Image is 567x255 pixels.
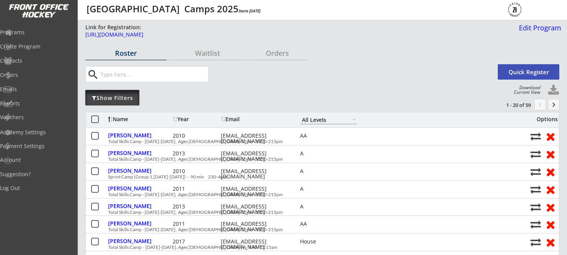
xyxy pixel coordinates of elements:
div: AA [300,221,357,227]
div: [URL][DOMAIN_NAME] [85,32,473,37]
div: Name [108,117,171,122]
button: keyboard_arrow_right [548,99,559,110]
button: search [87,68,99,81]
div: Total Skills Camp - [DATE]-[DATE], Ages [DEMOGRAPHIC_DATA] yrs 830 -11:15am [108,245,526,250]
div: [PERSON_NAME] [108,203,171,209]
button: Remove from roster (no refund) [543,201,557,213]
button: Quick Register [498,64,559,80]
div: [EMAIL_ADDRESS][DOMAIN_NAME] [221,186,290,197]
div: Options [530,117,558,122]
div: AA [300,133,357,138]
div: House [300,239,357,244]
button: Move player [530,131,541,142]
div: A [300,186,357,192]
button: chevron_left [534,99,546,110]
div: 2011 [173,186,219,192]
button: Move player [530,149,541,159]
button: Remove from roster (no refund) [543,236,557,248]
div: A [300,204,357,209]
div: [EMAIL_ADDRESS][DOMAIN_NAME] [221,168,290,179]
div: A [300,151,357,156]
div: 1 - 20 of 59 [491,102,531,108]
div: Show Filters [85,94,139,102]
div: 2013 [173,151,219,156]
div: 2011 [173,221,219,227]
div: [PERSON_NAME] [108,150,171,156]
button: Move player [530,167,541,177]
div: [PERSON_NAME] [108,238,171,244]
button: Remove from roster (no refund) [543,183,557,195]
div: Orders [248,50,307,57]
div: Edit Program [516,24,561,31]
button: Move player [530,184,541,195]
div: [EMAIL_ADDRESS][DOMAIN_NAME] [221,221,290,232]
button: Remove from roster (no refund) [543,166,557,178]
div: 2010 [173,133,219,138]
div: Total Skills Camp - [DATE]-[DATE], Ages [DEMOGRAPHIC_DATA]-15yrs 1130-215pm [108,157,526,162]
div: [EMAIL_ADDRESS][DOMAIN_NAME] [221,151,290,162]
button: Move player [530,202,541,212]
a: [URL][DOMAIN_NAME] [85,32,473,42]
a: Edit Program [516,24,561,38]
button: Remove from roster (no refund) [543,218,557,230]
div: [PERSON_NAME] [108,168,171,173]
div: [EMAIL_ADDRESS][DOMAIN_NAME] [221,239,290,250]
div: Sprint Camp (Group 1,[DATE]-[DATE]) - 90 min 230-4pm [108,175,526,179]
div: Total Skills Camp - [DATE]-[DATE], Ages [DEMOGRAPHIC_DATA]-15yrs 1130-215pm [108,139,526,144]
div: Download Current View [510,85,540,95]
div: Year [173,117,219,122]
div: 2013 [173,204,219,209]
div: Waitlist [167,50,248,57]
div: 2010 [173,168,219,174]
button: Remove from roster (no refund) [543,148,557,160]
button: Remove from roster (no refund) [543,130,557,142]
input: Type here... [99,67,208,82]
div: Link for Registration: [85,23,142,31]
div: 2017 [173,239,219,244]
div: A [300,168,357,174]
button: Move player [530,237,541,247]
div: Total Skills Camp - [DATE]-[DATE], Ages [DEMOGRAPHIC_DATA]-15yrs 1130-215pm [108,227,526,232]
div: [PERSON_NAME] [108,133,171,138]
button: Click to download full roster. Your browser settings may try to block it, check your security set... [548,85,559,96]
div: [PERSON_NAME] [108,221,171,226]
div: Roster [85,50,167,57]
div: [PERSON_NAME] [108,186,171,191]
div: Total Skills Camp - [DATE]-[DATE], Ages [DEMOGRAPHIC_DATA]-15yrs 1130-215pm [108,192,526,197]
button: Move player [530,219,541,230]
div: Email [221,117,290,122]
div: [EMAIL_ADDRESS][DOMAIN_NAME] [221,133,290,144]
div: [EMAIL_ADDRESS][DOMAIN_NAME] [221,204,290,215]
div: Total Skills Camp - [DATE]-[DATE], Ages [DEMOGRAPHIC_DATA]-15yrs 1130-215pm [108,210,526,215]
em: Starts [DATE] [238,8,260,13]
